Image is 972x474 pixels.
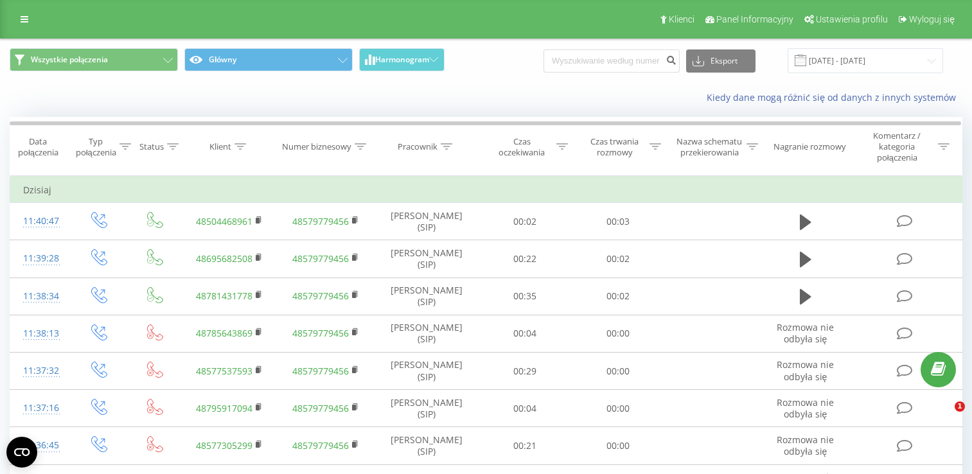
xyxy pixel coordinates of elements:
td: 00:00 [571,353,664,390]
div: Typ połączenia [76,136,116,158]
div: Klient [209,141,231,152]
span: Ustawienia profilu [816,14,888,24]
span: Wyloguj się [909,14,955,24]
div: 11:38:34 [23,284,57,309]
td: [PERSON_NAME] (SIP) [375,203,479,240]
div: Numer biznesowy [282,141,351,152]
a: 48579779456 [292,290,349,302]
td: [PERSON_NAME] (SIP) [375,390,479,427]
span: Harmonogram [375,55,429,64]
a: 48795917094 [196,402,252,414]
span: Rozmowa nie odbyła się [777,396,834,420]
a: 48579779456 [292,252,349,265]
button: Wszystkie połączenia [10,48,178,71]
div: Status [139,141,164,152]
span: Wszystkie połączenia [31,55,108,65]
td: 00:02 [479,203,572,240]
div: 11:40:47 [23,209,57,234]
td: 00:21 [479,427,572,464]
a: 48577305299 [196,439,252,452]
div: Komentarz / kategoria połączenia [860,130,935,163]
div: 11:39:28 [23,246,57,271]
td: 00:04 [479,390,572,427]
a: 48785643869 [196,327,252,339]
span: 1 [955,401,965,412]
div: Nazwa schematu przekierowania [676,136,743,158]
td: 00:35 [479,277,572,315]
div: 11:37:16 [23,396,57,421]
input: Wyszukiwanie według numeru [543,49,680,73]
div: 11:36:45 [23,433,57,458]
td: 00:03 [571,203,664,240]
td: 00:04 [479,315,572,352]
td: 00:22 [479,240,572,277]
td: 00:00 [571,315,664,352]
a: 48781431778 [196,290,252,302]
iframe: Intercom live chat [928,401,959,432]
a: 48579779456 [292,402,349,414]
a: 48504468961 [196,215,252,227]
span: Rozmowa nie odbyła się [777,358,834,382]
button: Główny [184,48,353,71]
td: 00:00 [571,390,664,427]
span: Klienci [669,14,694,24]
td: [PERSON_NAME] (SIP) [375,240,479,277]
td: 00:02 [571,240,664,277]
a: 48577537593 [196,365,252,377]
button: Harmonogram [359,48,445,71]
td: 00:00 [571,427,664,464]
td: 00:29 [479,353,572,390]
a: 48579779456 [292,327,349,339]
div: Czas trwania rozmowy [583,136,646,158]
div: Pracownik [398,141,437,152]
div: 11:37:32 [23,358,57,383]
div: Nagranie rozmowy [773,141,846,152]
span: Panel Informacyjny [716,14,793,24]
td: 00:02 [571,277,664,315]
td: [PERSON_NAME] (SIP) [375,277,479,315]
span: Rozmowa nie odbyła się [777,321,834,345]
td: Dzisiaj [10,177,962,203]
button: Open CMP widget [6,437,37,468]
td: [PERSON_NAME] (SIP) [375,353,479,390]
a: 48579779456 [292,215,349,227]
a: 48579779456 [292,439,349,452]
span: Rozmowa nie odbyła się [777,434,834,457]
td: [PERSON_NAME] (SIP) [375,427,479,464]
a: Kiedy dane mogą różnić się od danych z innych systemów [707,91,962,103]
div: 11:38:13 [23,321,57,346]
div: Data połączenia [10,136,66,158]
a: 48695682508 [196,252,252,265]
td: [PERSON_NAME] (SIP) [375,315,479,352]
div: Czas oczekiwania [490,136,554,158]
a: 48579779456 [292,365,349,377]
button: Eksport [686,49,756,73]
